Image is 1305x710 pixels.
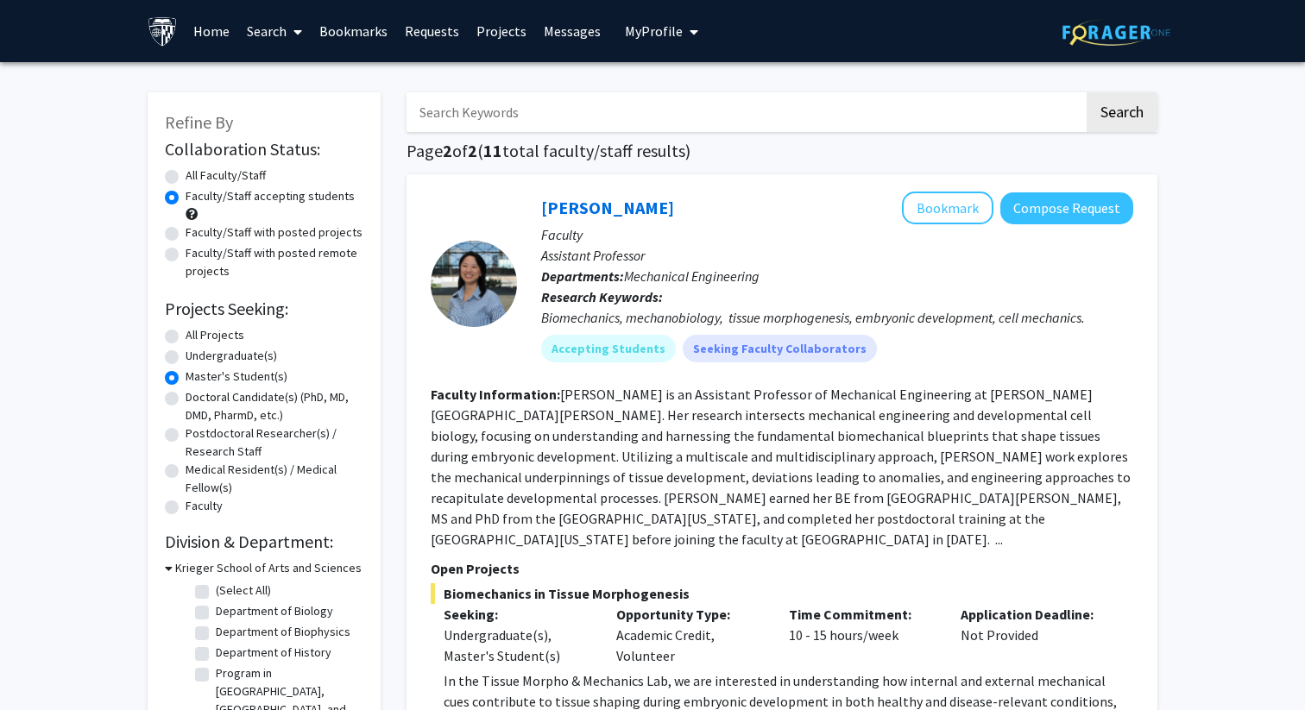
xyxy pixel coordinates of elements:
[186,424,363,461] label: Postdoctoral Researcher(s) / Research Staff
[185,1,238,61] a: Home
[216,581,271,600] label: (Select All)
[541,267,624,285] b: Departments:
[541,288,663,305] b: Research Keywords:
[443,140,452,161] span: 2
[165,139,363,160] h2: Collaboration Status:
[186,167,266,185] label: All Faculty/Staff
[1000,192,1133,224] button: Compose Request to Shinuo Weng
[165,111,233,133] span: Refine By
[789,604,936,625] p: Time Commitment:
[165,531,363,552] h2: Division & Department:
[186,244,363,280] label: Faculty/Staff with posted remote projects
[683,335,877,362] mat-chip: Seeking Faculty Collaborators
[186,461,363,497] label: Medical Resident(s) / Medical Fellow(s)
[541,224,1133,245] p: Faculty
[186,326,244,344] label: All Projects
[1062,19,1170,46] img: ForagerOne Logo
[311,1,396,61] a: Bookmarks
[541,335,676,362] mat-chip: Accepting Students
[175,559,362,577] h3: Krieger School of Arts and Sciences
[148,16,178,47] img: Johns Hopkins University Logo
[776,604,949,666] div: 10 - 15 hours/week
[468,1,535,61] a: Projects
[431,386,1131,548] fg-read-more: [PERSON_NAME] is an Assistant Professor of Mechanical Engineering at [PERSON_NAME][GEOGRAPHIC_DAT...
[902,192,993,224] button: Add Shinuo Weng to Bookmarks
[624,267,760,285] span: Mechanical Engineering
[948,604,1120,666] div: Not Provided
[165,298,363,319] h2: Projects Seeking:
[603,604,776,666] div: Academic Credit, Volunteer
[238,1,311,61] a: Search
[13,632,73,697] iframe: Chat
[407,92,1084,132] input: Search Keywords
[541,245,1133,266] p: Assistant Professor
[468,140,477,161] span: 2
[444,604,590,625] p: Seeking:
[216,602,333,620] label: Department of Biology
[431,583,1133,604] span: Biomechanics in Tissue Morphogenesis
[1087,92,1157,132] button: Search
[216,623,350,641] label: Department of Biophysics
[186,223,362,242] label: Faculty/Staff with posted projects
[625,22,683,40] span: My Profile
[961,604,1107,625] p: Application Deadline:
[186,368,287,386] label: Master's Student(s)
[186,347,277,365] label: Undergraduate(s)
[431,386,560,403] b: Faculty Information:
[396,1,468,61] a: Requests
[431,558,1133,579] p: Open Projects
[186,497,223,515] label: Faculty
[541,307,1133,328] div: Biomechanics, mechanobiology, tissue morphogenesis, embryonic development, cell mechanics.
[444,625,590,666] div: Undergraduate(s), Master's Student(s)
[186,388,363,424] label: Doctoral Candidate(s) (PhD, MD, DMD, PharmD, etc.)
[483,140,502,161] span: 11
[541,197,674,218] a: [PERSON_NAME]
[186,187,355,205] label: Faculty/Staff accepting students
[535,1,609,61] a: Messages
[407,141,1157,161] h1: Page of ( total faculty/staff results)
[216,644,331,662] label: Department of History
[616,604,763,625] p: Opportunity Type:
